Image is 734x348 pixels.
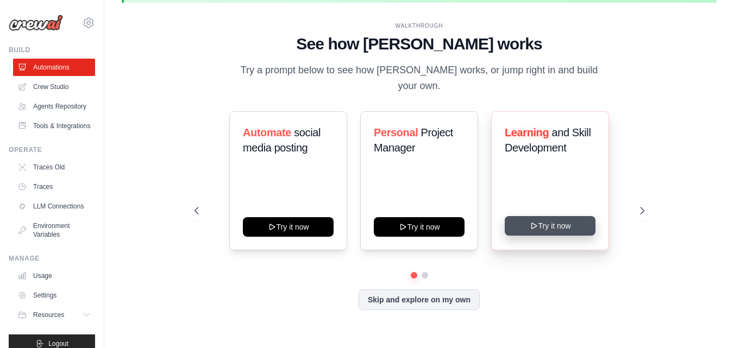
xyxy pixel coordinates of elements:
h1: See how [PERSON_NAME] works [195,34,644,54]
button: Skip and explore on my own [359,289,480,310]
span: Project Manager [374,126,453,154]
div: Manage [9,254,95,263]
div: Build [9,46,95,54]
span: Learning [505,126,549,138]
button: Try it now [505,216,595,236]
a: Environment Variables [13,217,95,243]
span: Automate [243,126,291,138]
button: Try it now [243,217,334,237]
a: Settings [13,287,95,304]
a: Usage [13,267,95,284]
a: Traces Old [13,159,95,176]
p: Try a prompt below to see how [PERSON_NAME] works, or jump right in and build your own. [237,62,602,94]
a: Crew Studio [13,78,95,96]
span: social media posting [243,126,321,154]
div: WALKTHROUGH [195,22,644,30]
a: LLM Connections [13,198,95,215]
div: Operate [9,145,95,154]
a: Automations [13,59,95,76]
span: Personal [374,126,418,138]
button: Try it now [374,217,465,237]
span: Resources [33,311,64,319]
span: Logout [48,339,68,348]
a: Agents Repository [13,98,95,115]
a: Tools & Integrations [13,117,95,135]
button: Resources [13,306,95,324]
iframe: Chat Widget [680,296,734,348]
img: Logo [9,15,63,31]
a: Traces [13,178,95,195]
